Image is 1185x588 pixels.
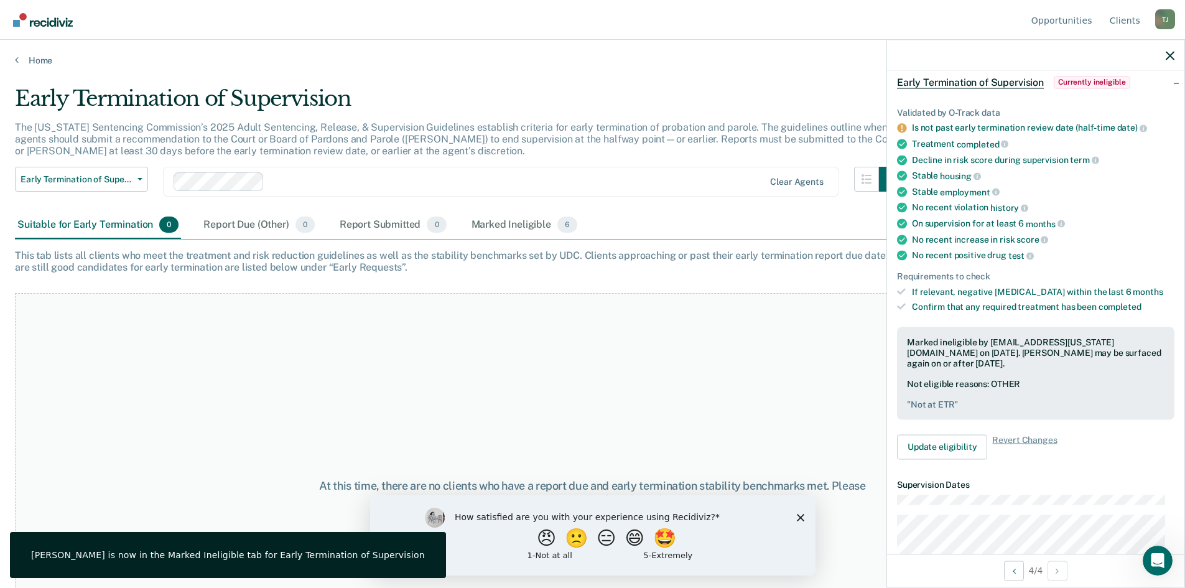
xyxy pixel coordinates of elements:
div: Decline in risk score during supervision [912,154,1174,166]
div: Marked Ineligible [469,212,580,239]
button: Next Opportunity [1048,561,1067,581]
dt: Supervision Dates [897,479,1174,490]
a: Home [15,55,1170,66]
span: 0 [427,217,446,233]
div: No recent increase in risk [912,234,1174,245]
span: housing [940,170,981,180]
div: Report Submitted [337,212,449,239]
span: Early Termination of Supervision [897,76,1044,88]
div: [PERSON_NAME] is now in the Marked Ineligible tab for Early Termination of Supervision [31,549,425,561]
iframe: Survey by Kim from Recidiviz [370,495,816,576]
span: months [1026,218,1065,228]
div: Clear agents [770,177,823,187]
div: Confirm that any required treatment has been [912,302,1174,312]
div: This tab lists all clients who meet the treatment and risk reduction guidelines as well as the st... [15,250,1170,273]
p: The [US_STATE] Sentencing Commission’s 2025 Adult Sentencing, Release, & Supervision Guidelines e... [15,121,900,157]
span: months [1133,286,1163,296]
div: No recent violation [912,202,1174,213]
div: Early Termination of Supervision [15,86,904,121]
button: Previous Opportunity [1004,561,1024,581]
div: Not eligible reasons: OTHER [907,379,1164,410]
div: At this time, there are no clients who have a report due and early termination stability benchmar... [304,479,881,506]
div: Stable [912,170,1174,182]
div: Requirements to check [897,271,1174,281]
div: No recent positive drug [912,250,1174,261]
div: Is not past early termination review date (half-time date) [912,123,1174,134]
span: score [1016,235,1048,245]
div: Report Due (Other) [201,212,317,239]
span: 0 [159,217,179,233]
span: test [1008,250,1034,260]
span: history [990,203,1028,213]
img: Recidiviz [13,13,73,27]
span: Currently ineligible [1054,76,1130,88]
div: Early Termination of SupervisionCurrently ineligible [887,62,1184,102]
span: employment [940,187,999,197]
div: If relevant, negative [MEDICAL_DATA] within the last 6 [912,286,1174,297]
span: 6 [557,217,577,233]
span: 0 [295,217,315,233]
div: Stable [912,186,1174,197]
div: Validated by O-Track data [897,107,1174,118]
span: Early Termination of Supervision [21,174,132,185]
div: On supervision for at least 6 [912,218,1174,229]
span: Revert Changes [992,434,1057,459]
div: Treatment [912,138,1174,149]
div: 4 / 4 [887,554,1184,587]
button: Profile dropdown button [1155,9,1175,29]
span: term [1070,155,1099,165]
div: Suitable for Early Termination [15,212,181,239]
button: Update eligibility [897,434,987,459]
span: completed [1099,302,1141,312]
span: completed [957,139,1009,149]
iframe: Intercom live chat [1143,546,1173,576]
div: Marked ineligible by [EMAIL_ADDRESS][US_STATE][DOMAIN_NAME] on [DATE]. [PERSON_NAME] may be surfa... [907,337,1164,368]
pre: " Not at ETR " [907,399,1164,410]
div: T J [1155,9,1175,29]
